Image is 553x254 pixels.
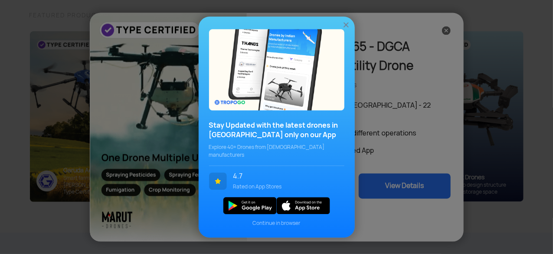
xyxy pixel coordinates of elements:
span: Rated on App Stores [233,183,338,191]
span: 4.7 [233,172,338,180]
span: Explore 40+ Drones from [DEMOGRAPHIC_DATA] manufacturers [209,143,344,159]
span: Continue in browser [209,219,344,227]
img: ios_new.svg [277,197,330,214]
img: bg_popupecosystem.png [209,29,344,110]
img: img_playstore.png [223,197,277,214]
img: ic_close.png [342,20,350,29]
img: ic_star.svg [209,172,227,190]
h3: Stay Updated with the latest drones in [GEOGRAPHIC_DATA] only on our App [209,121,344,140]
